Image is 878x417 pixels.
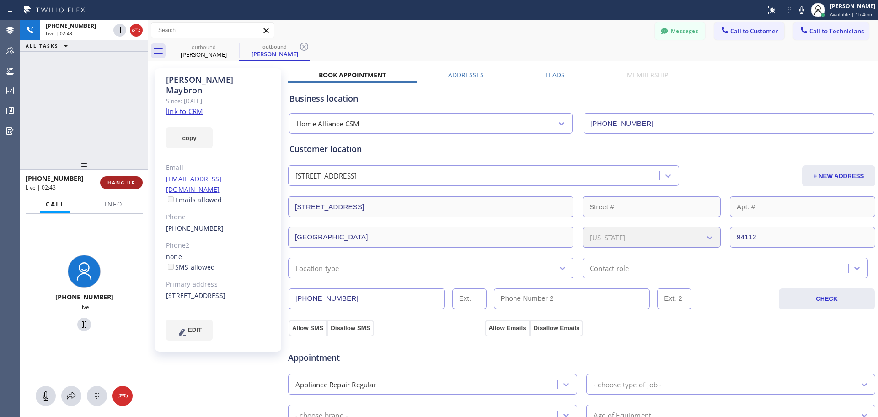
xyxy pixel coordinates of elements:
div: Kathryn Maybron [169,41,238,61]
div: Contact role [590,263,629,273]
button: Hold Customer [77,318,91,331]
span: Call [46,200,65,208]
div: [PERSON_NAME] [169,50,238,59]
div: [PERSON_NAME] Maybron [166,75,271,96]
span: Live [79,303,89,311]
div: outbound [169,43,238,50]
button: Hold Customer [113,24,126,37]
div: Primary address [166,279,271,290]
a: [EMAIL_ADDRESS][DOMAIN_NAME] [166,174,222,194]
button: Call to Technicians [793,22,869,40]
span: ALL TASKS [26,43,59,49]
label: Book Appointment [319,70,386,79]
span: Live | 02:43 [46,30,72,37]
button: Hang up [130,24,143,37]
a: [PHONE_NUMBER] [166,224,224,233]
label: Membership [627,70,668,79]
span: Appointment [288,352,482,364]
label: Addresses [448,70,484,79]
button: Call [40,195,70,213]
div: [STREET_ADDRESS] [295,171,357,181]
button: Info [99,195,128,213]
div: Phone [166,212,271,222]
span: HANG UP [107,179,135,186]
input: Emails allowed [168,196,174,202]
input: Ext. 2 [657,288,691,309]
span: Info [105,200,123,208]
button: copy [166,127,213,148]
button: Allow Emails [485,320,530,336]
input: Phone Number [289,288,445,309]
span: Call to Customer [730,27,778,35]
input: Search [151,23,274,38]
label: SMS allowed [166,263,215,271]
span: EDIT [188,326,202,333]
input: Phone Number [584,113,874,134]
a: link to CRM [166,107,203,116]
div: Since: [DATE] [166,96,271,106]
button: Open dialpad [87,386,107,406]
span: Call to Technicians [809,27,864,35]
div: [PERSON_NAME] [830,2,875,10]
input: SMS allowed [168,264,174,270]
button: Hang up [112,386,133,406]
div: [STREET_ADDRESS] [166,291,271,301]
input: Phone Number 2 [494,288,650,309]
span: [PHONE_NUMBER] [26,174,84,183]
button: Mute [795,4,808,16]
span: Available | 1h 4min [830,11,873,17]
div: Appliance Repair Regular [295,379,376,390]
span: [PHONE_NUMBER] [55,292,113,301]
div: Phone2 [166,240,271,251]
div: outbound [240,43,309,50]
div: Customer location [289,143,874,155]
input: City [288,227,573,248]
span: [PHONE_NUMBER] [46,22,96,30]
div: Business location [289,92,874,105]
div: none [166,252,271,273]
button: Mute [36,386,56,406]
button: Open directory [61,386,81,406]
input: Street # [583,196,721,217]
button: HANG UP [100,176,143,189]
button: + NEW ADDRESS [802,165,875,186]
input: Apt. # [730,196,875,217]
div: Location type [295,263,339,273]
button: Disallow SMS [327,320,374,336]
button: EDIT [166,320,213,341]
label: Emails allowed [166,195,222,204]
input: Address [288,196,573,217]
input: ZIP [730,227,875,248]
button: Call to Customer [714,22,784,40]
button: Disallow Emails [530,320,584,336]
button: Messages [655,22,705,40]
input: Ext. [452,288,487,309]
button: CHECK [779,288,875,309]
span: Live | 02:43 [26,184,56,191]
div: Home Alliance CSM [296,119,359,129]
div: Email [166,162,271,173]
button: Allow SMS [289,320,327,336]
div: Kathryn Maybron [240,41,309,60]
div: [PERSON_NAME] [240,50,309,58]
div: - choose type of job - [594,379,662,390]
button: ALL TASKS [20,40,77,51]
label: Leads [546,70,565,79]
